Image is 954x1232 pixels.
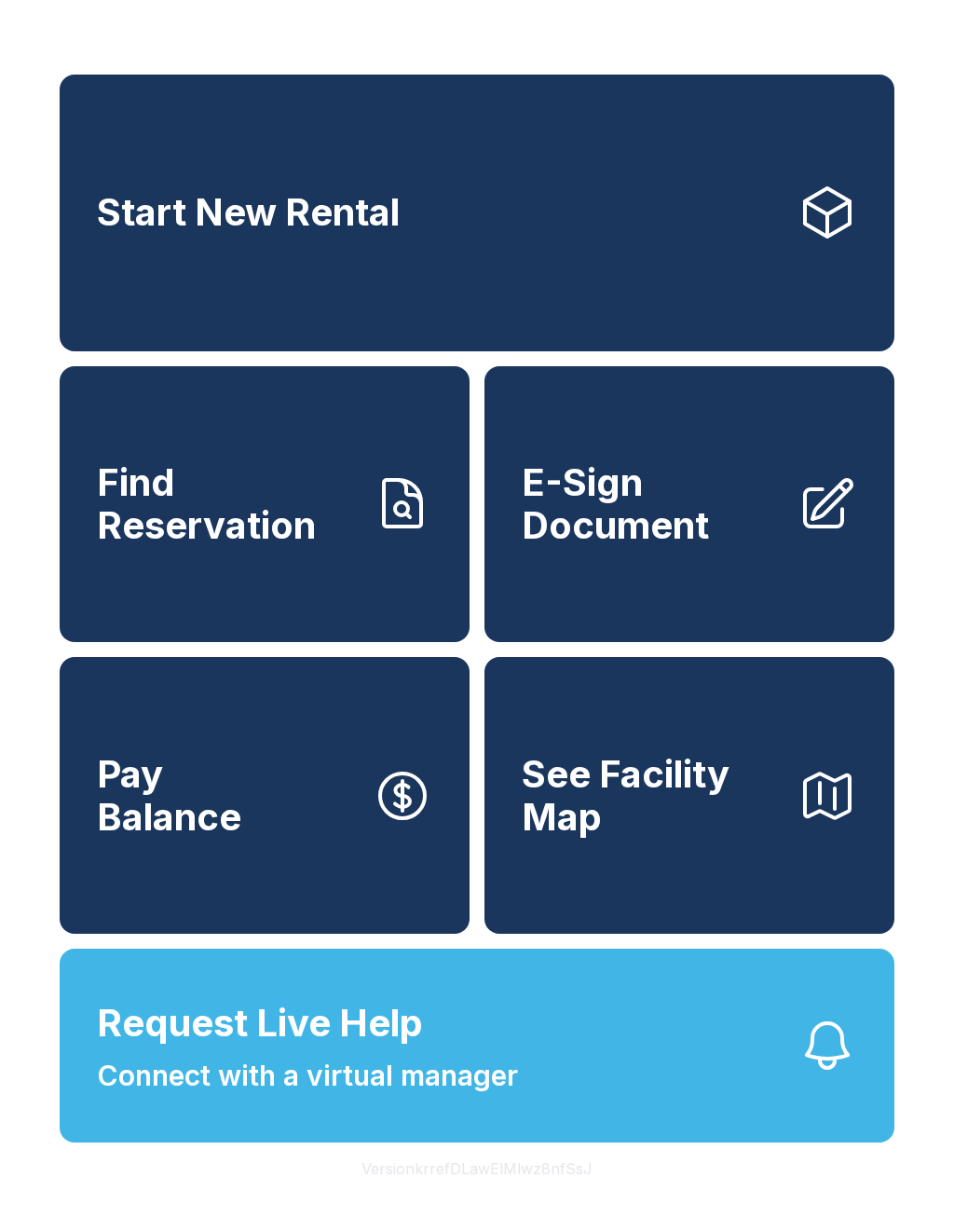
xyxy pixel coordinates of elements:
[484,366,894,643] a: E-Sign Document
[347,1143,607,1195] button: VersionkrrefDLawElMlwz8nfSsJ
[97,1055,518,1097] span: Connect with a virtual manager
[522,461,783,546] span: E-Sign Document
[60,657,470,934] button: PayBalance
[97,461,358,546] span: Find Reservation
[484,657,894,934] button: See Facility Map
[97,753,241,838] span: Pay Balance
[60,75,894,351] a: Start New Rental
[60,366,470,643] a: Find Reservation
[97,995,423,1051] span: Request Live Help
[97,191,400,234] span: Start New Rental
[60,949,894,1143] button: Request Live HelpConnect with a virtual manager
[522,753,783,838] span: See Facility Map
